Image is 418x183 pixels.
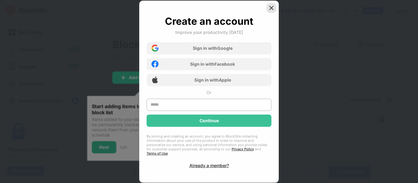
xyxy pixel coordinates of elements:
img: apple-icon.png [151,76,159,83]
div: Sign in with Google [193,46,233,51]
div: Sign in with Facebook [190,61,235,67]
img: facebook-icon.png [151,60,159,68]
a: Terms of Use [147,151,168,156]
img: google-icon.png [151,45,159,52]
div: Sign in with Apple [194,77,231,82]
div: Continue [200,118,219,123]
div: Improve your productivity [DATE] [175,30,243,35]
div: Or [207,90,211,95]
div: Already a member? [189,163,229,168]
div: By joining and creating an account, you agree to BlockSite collecting information about your use ... [147,134,271,156]
div: Create an account [165,15,253,27]
a: Privacy Policy [232,147,254,151]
